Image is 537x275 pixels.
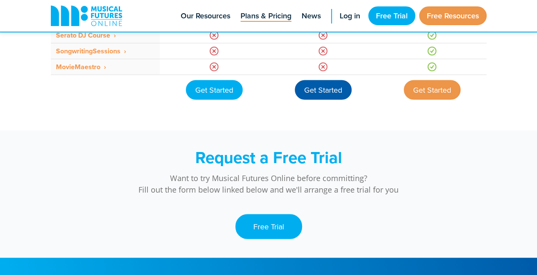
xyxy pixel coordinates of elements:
img: No [319,47,327,55]
a: Serato DJ Course ‎ › [56,31,116,39]
div: Get Started [186,80,243,99]
a: Free Trial [235,214,302,239]
strong: MovieMaestro ‎ › [56,61,106,71]
a: Free Trial [368,6,415,25]
strong: Serato DJ Course ‎ › [56,30,116,40]
a: MovieMaestro ‎ › [56,63,106,70]
div: Get Started [295,80,352,99]
span: Plans & Pricing [241,10,291,22]
h2: Request a Free Trial [102,147,435,167]
img: No [210,47,218,55]
img: Yes [428,62,436,71]
strong: SongwritingSessions ‎ › [56,46,126,56]
span: News [302,10,321,22]
a: SongwritingSessions ‎ › [56,47,126,55]
span: Our Resources [181,10,230,22]
img: No [210,62,218,71]
img: No [319,62,327,71]
a: Free Resources [419,6,487,25]
img: No [210,31,218,39]
img: No [319,31,327,39]
span: Log in [340,10,360,22]
img: Yes [428,47,436,55]
div: Get Started [404,80,461,99]
p: Want to try Musical Futures Online before committing? Fill out the form below linked below and we... [102,167,435,195]
img: Yes [428,31,436,39]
